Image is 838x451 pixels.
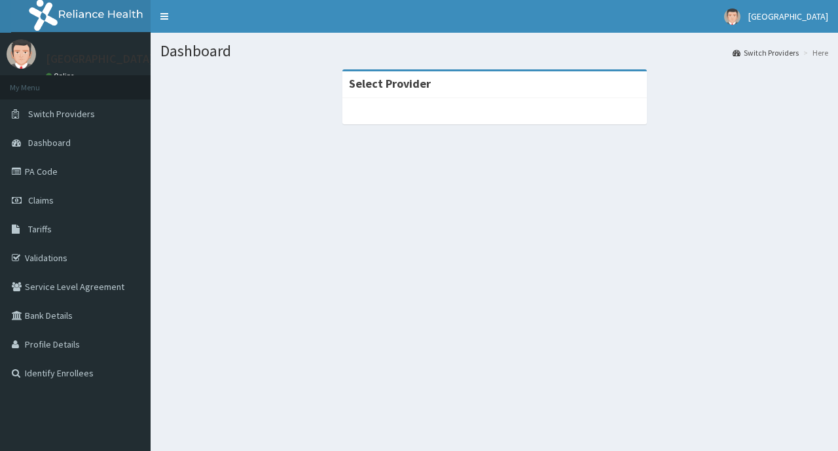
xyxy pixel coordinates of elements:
p: [GEOGRAPHIC_DATA] [46,53,154,65]
span: Tariffs [28,223,52,235]
span: Dashboard [28,137,71,149]
img: User Image [724,9,740,25]
a: Online [46,71,77,81]
span: Claims [28,194,54,206]
a: Switch Providers [733,47,799,58]
span: [GEOGRAPHIC_DATA] [748,10,828,22]
strong: Select Provider [349,76,431,91]
img: User Image [7,39,36,69]
li: Here [800,47,828,58]
span: Switch Providers [28,108,95,120]
h1: Dashboard [160,43,828,60]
